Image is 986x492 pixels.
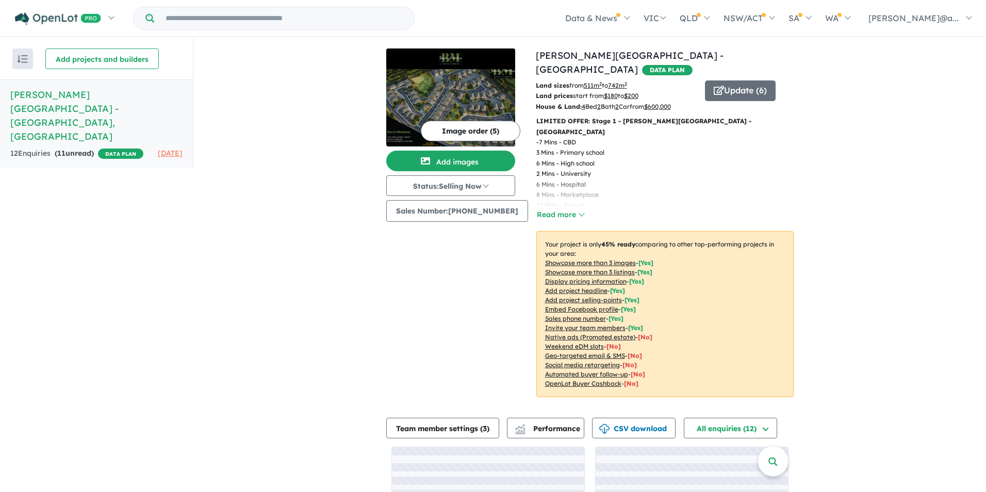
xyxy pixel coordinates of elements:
[868,13,959,23] span: [PERSON_NAME]@a...
[602,81,627,89] span: to
[545,324,626,332] u: Invite your team members
[628,352,642,359] span: [No]
[615,103,619,110] u: 2
[536,102,697,112] p: Bed Bath Car from
[536,116,794,137] p: LIMITED OFFER: Stage 1 - [PERSON_NAME][GEOGRAPHIC_DATA] - [GEOGRAPHIC_DATA]
[421,121,520,141] button: Image order (5)
[536,80,697,91] p: from
[705,80,776,101] button: Update (6)
[545,380,621,387] u: OpenLot Buyer Cashback
[599,81,602,87] sup: 2
[536,103,582,110] b: House & Land:
[584,81,602,89] u: 511 m
[536,81,569,89] b: Land sizes
[592,418,676,438] button: CSV download
[610,287,625,294] span: [ Yes ]
[545,277,627,285] u: Display pricing information
[637,268,652,276] span: [ Yes ]
[386,175,515,196] button: Status:Selling Now
[622,361,637,369] span: [No]
[507,418,584,438] button: Performance
[10,88,183,143] h5: [PERSON_NAME][GEOGRAPHIC_DATA] - [GEOGRAPHIC_DATA] , [GEOGRAPHIC_DATA]
[629,277,644,285] span: [ Yes ]
[545,305,618,313] u: Embed Facebook profile
[597,103,601,110] u: 2
[158,149,183,158] span: [DATE]
[545,287,607,294] u: Add project headline
[18,55,28,63] img: sort.svg
[642,65,693,75] span: DATA PLAN
[628,324,643,332] span: [ Yes ]
[644,103,671,110] u: $ 600,000
[684,418,777,438] button: All enquiries (12)
[625,81,627,87] sup: 2
[545,315,606,322] u: Sales phone number
[386,418,499,438] button: Team member settings (3)
[55,149,94,158] strong: ( unread)
[624,380,638,387] span: [No]
[536,91,697,101] p: start from
[386,151,515,171] button: Add images
[386,200,528,222] button: Sales Number:[PHONE_NUMBER]
[545,352,625,359] u: Geo-targeted email & SMS
[536,231,794,397] p: Your project is only comparing to other top-performing projects in your area: - - - - - - - - - -...
[621,305,636,313] span: [ Yes ]
[98,149,143,159] span: DATA PLAN
[631,370,645,378] span: [No]
[390,53,511,65] img: Berrin Meadows Estate - Mount Gambier Logo
[545,268,635,276] u: Showcase more than 3 listings
[386,69,515,146] img: Berrin Meadows Estate - Mount Gambier
[156,7,412,29] input: Try estate name, suburb, builder or developer
[545,370,628,378] u: Automated buyer follow-up
[517,424,580,433] span: Performance
[582,103,585,110] u: 4
[609,315,623,322] span: [ Yes ]
[608,81,627,89] u: 742 m
[15,12,101,25] img: Openlot PRO Logo White
[57,149,65,158] span: 11
[536,92,573,100] b: Land prices
[604,92,618,100] u: $ 180
[638,259,653,267] span: [ Yes ]
[10,147,143,160] div: 12 Enquir ies
[638,333,652,341] span: [No]
[606,342,621,350] span: [No]
[624,92,638,100] u: $ 200
[545,259,636,267] u: Showcase more than 3 images
[625,296,639,304] span: [ Yes ]
[386,48,515,146] a: Berrin Meadows Estate - Mount Gambier LogoBerrin Meadows Estate - Mount Gambier
[536,50,724,75] a: [PERSON_NAME][GEOGRAPHIC_DATA] - [GEOGRAPHIC_DATA]
[545,342,604,350] u: Weekend eDM slots
[545,333,635,341] u: Native ads (Promoted estate)
[515,428,525,434] img: bar-chart.svg
[599,424,610,434] img: download icon
[545,361,620,369] u: Social media retargeting
[601,240,635,248] b: 45 % ready
[536,209,585,221] button: Read more
[618,92,638,100] span: to
[536,137,613,211] p: - 7 Mins - CBD 3 Mins - Primary school 6 Mins - High school 2 Mins - University 6 Mins - Hospital...
[545,296,622,304] u: Add project selling-points
[483,424,487,433] span: 3
[45,48,159,69] button: Add projects and builders
[515,424,524,430] img: line-chart.svg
